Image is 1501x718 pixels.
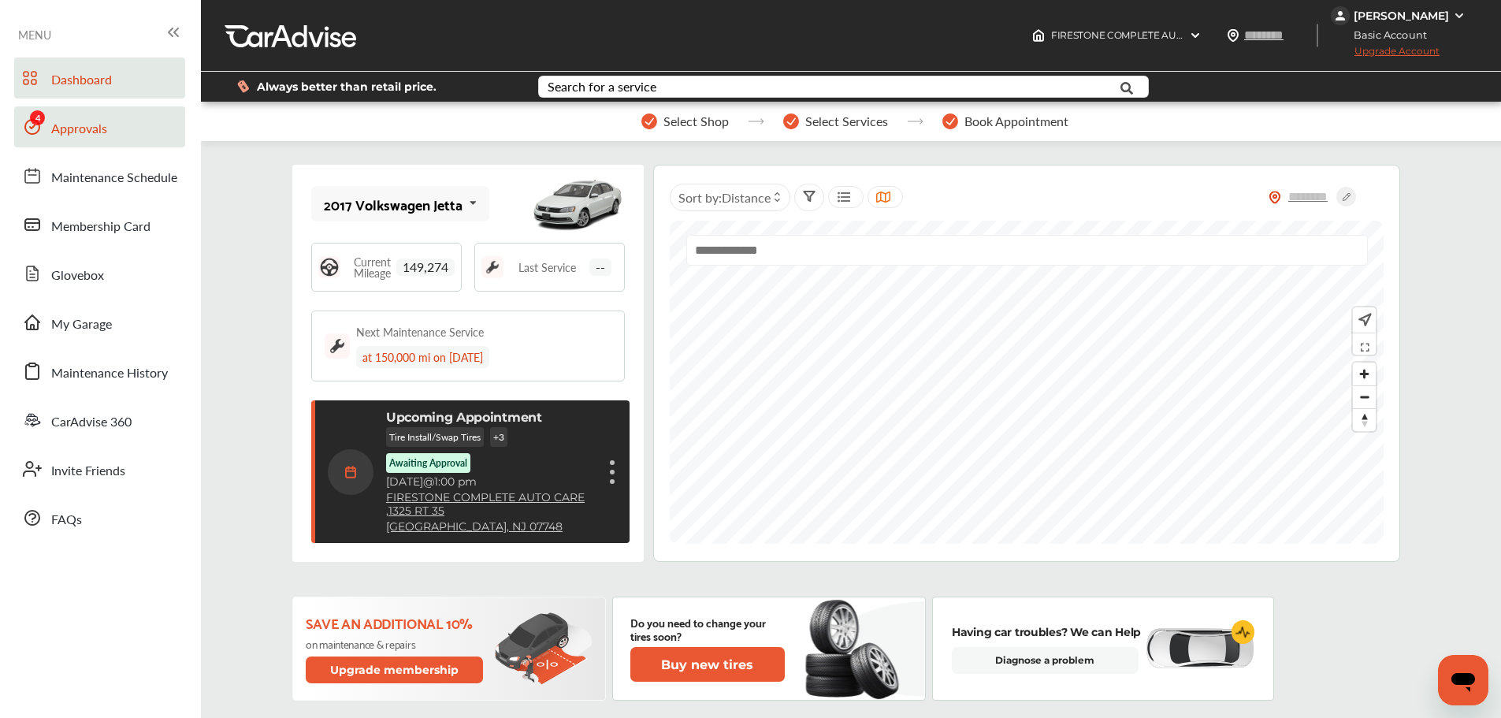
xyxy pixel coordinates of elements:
span: Dashboard [51,70,112,91]
img: calendar-icon.35d1de04.svg [328,449,373,495]
span: [DATE] [386,474,423,489]
a: Membership Card [14,204,185,245]
div: Search for a service [548,80,656,93]
button: Zoom out [1353,385,1376,408]
a: FIRESTONE COMPLETE AUTO CARE ,1325 RT 35 [386,491,595,518]
a: Buy new tires [630,647,788,682]
a: Maintenance Schedule [14,155,185,196]
p: + 3 [490,427,507,447]
iframe: Button to launch messaging window [1438,655,1488,705]
span: Reset bearing to north [1353,409,1376,431]
a: [GEOGRAPHIC_DATA], NJ 07748 [386,520,563,534]
img: recenter.ce011a49.svg [1355,311,1372,329]
span: Sort by : [678,188,771,206]
img: location_vector.a44bc228.svg [1227,29,1239,42]
span: Maintenance Schedule [51,168,177,188]
span: Select Services [805,114,888,128]
p: Upcoming Appointment [386,410,542,425]
img: diagnose-vehicle.c84bcb0a.svg [1144,627,1254,670]
span: MENU [18,28,51,41]
span: CarAdvise 360 [51,412,132,433]
p: Tire Install/Swap Tires [386,427,484,447]
span: Invite Friends [51,461,125,482]
canvas: Map [670,221,1384,544]
img: mobile_11408_st0640_046.jpg [530,169,625,240]
span: Upgrade Account [1331,45,1440,65]
img: location_vector_orange.38f05af8.svg [1269,191,1281,204]
span: My Garage [51,314,112,335]
img: stepper-checkmark.b5569197.svg [641,113,657,129]
a: CarAdvise 360 [14,400,185,441]
span: Maintenance History [51,363,168,384]
span: FAQs [51,510,82,530]
span: 1:00 pm [434,474,477,489]
p: Save an additional 10% [306,614,486,631]
a: FAQs [14,497,185,538]
p: Awaiting Approval [389,456,467,470]
span: Last Service [518,262,576,273]
img: dollor_label_vector.a70140d1.svg [237,80,249,93]
span: Select Shop [663,114,729,128]
p: Having car troubles? We can Help [952,623,1141,641]
span: Basic Account [1332,27,1439,43]
a: Dashboard [14,58,185,99]
img: update-membership.81812027.svg [495,612,593,686]
span: Always better than retail price. [257,81,437,92]
span: Membership Card [51,217,150,237]
img: stepper-checkmark.b5569197.svg [783,113,799,129]
img: new-tire.a0c7fe23.svg [804,593,908,705]
p: Do you need to change your tires soon? [630,616,785,642]
a: Invite Friends [14,448,185,489]
img: WGsFRI8htEPBVLJbROoPRyZpYNWhNONpIPPETTm6eUC0GeLEiAAAAAElFTkSuQmCC [1453,9,1466,22]
a: Diagnose a problem [952,647,1139,674]
a: Glovebox [14,253,185,294]
img: maintenance_logo [325,333,350,359]
span: Current Mileage [348,256,396,278]
a: Maintenance History [14,351,185,392]
span: Glovebox [51,266,104,286]
a: My Garage [14,302,185,343]
span: -- [589,259,611,276]
span: FIRESTONE COMPLETE AUTO CARE , 1325 RT 35 [GEOGRAPHIC_DATA] , NJ 07748 [1051,29,1414,41]
img: steering_logo [318,256,340,278]
img: stepper-arrow.e24c07c6.svg [748,118,764,125]
span: 149,274 [396,259,455,276]
button: Buy new tires [630,647,785,682]
p: on maintenance & repairs [306,638,486,650]
button: Upgrade membership [306,657,484,683]
div: 2017 Volkswagen Jetta [324,196,463,212]
img: header-divider.bc55588e.svg [1317,24,1318,47]
img: jVpblrzwTbfkPYzPPzSLxeg0AAAAASUVORK5CYII= [1331,6,1350,25]
img: maintenance_logo [481,256,503,278]
span: Book Appointment [964,114,1068,128]
span: @ [423,474,434,489]
div: at 150,000 mi on [DATE] [356,346,489,368]
img: header-home-logo.8d720a4f.svg [1032,29,1045,42]
img: header-down-arrow.9dd2ce7d.svg [1189,29,1202,42]
span: Zoom out [1353,386,1376,408]
a: Approvals [14,106,185,147]
button: Reset bearing to north [1353,408,1376,431]
span: Distance [722,188,771,206]
img: stepper-checkmark.b5569197.svg [942,113,958,129]
img: stepper-arrow.e24c07c6.svg [907,118,923,125]
div: [PERSON_NAME] [1354,9,1449,23]
div: Next Maintenance Service [356,324,484,340]
button: Zoom in [1353,363,1376,385]
img: cardiogram-logo.18e20815.svg [1232,620,1255,644]
span: Approvals [51,119,107,140]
